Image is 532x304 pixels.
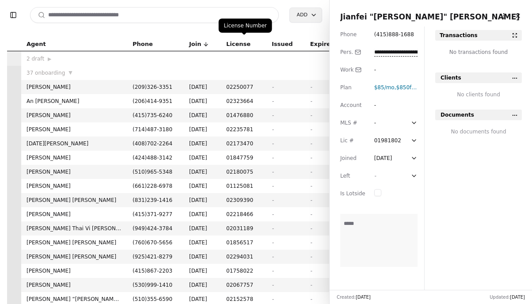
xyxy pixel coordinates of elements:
span: 02218466 [226,210,261,219]
div: Lic # [340,136,365,145]
span: 02250077 [226,83,261,91]
div: 01981802 [374,136,401,145]
span: [DATE] [189,266,216,275]
span: ( 925 ) 421 - 8279 [133,254,172,260]
span: - [310,225,312,232]
span: - [272,282,274,288]
span: [DATE] [189,295,216,304]
span: [PERSON_NAME] [27,83,122,91]
div: Pers. [340,48,365,57]
span: ( 949 ) 424 - 3784 [133,225,172,232]
span: Documents [441,110,474,119]
span: ( 831 ) 239 - 1416 [133,197,172,203]
span: 02031189 [226,224,261,233]
span: 02180075 [226,167,261,176]
span: [DATE][PERSON_NAME] [27,139,122,148]
span: ( 714 ) 487 - 3180 [133,126,172,133]
span: - [310,197,312,203]
span: - [310,239,312,246]
div: Phone [340,30,365,39]
span: - [272,183,274,189]
span: [DATE] [189,111,216,120]
span: [DATE] [189,196,216,205]
div: Left [340,171,365,180]
span: Clients [441,73,461,82]
span: - [310,296,312,302]
span: Jianfei "[PERSON_NAME]" [PERSON_NAME] [340,12,520,21]
span: Expires [310,39,334,49]
span: [PERSON_NAME] [27,182,122,190]
span: Agent [27,39,46,49]
div: License Number [219,19,272,33]
span: [DATE] [189,252,216,261]
span: 37 onboarding [27,68,65,77]
span: - [310,183,312,189]
div: [DATE] [374,154,392,163]
span: ( 760 ) 670 - 5656 [133,239,172,246]
div: - [374,118,390,127]
div: Work [340,65,365,74]
span: - [272,296,274,302]
span: 01847759 [226,153,261,162]
span: - [310,169,312,175]
div: Updated: [490,294,525,300]
span: - [310,282,312,288]
span: $850 fee [396,84,418,91]
div: MLS # [340,118,365,127]
span: - [272,141,274,147]
span: ( 510 ) 965 - 5348 [133,169,172,175]
span: - [272,112,274,118]
div: Transactions [440,31,478,40]
span: - [310,126,312,133]
div: - [374,101,390,110]
span: - [272,155,274,161]
span: 01758022 [226,266,261,275]
span: 02152578 [226,295,261,304]
span: [PERSON_NAME] [27,153,122,162]
span: [DATE] [189,153,216,162]
span: , [374,84,396,91]
span: ( 424 ) 488 - 3142 [133,155,172,161]
span: [PERSON_NAME] [27,266,122,275]
span: - [310,254,312,260]
div: 2 draft [27,54,122,63]
span: ( 415 ) 371 - 9277 [133,211,172,217]
span: - [272,268,274,274]
span: ( 661 ) 228 - 6978 [133,183,172,189]
span: ( 415 ) 867 - 2203 [133,268,172,274]
span: [DATE] [189,139,216,148]
span: An [PERSON_NAME] [27,97,122,106]
span: ▼ [68,69,72,77]
span: - [310,98,312,104]
span: ( 530 ) 999 - 1410 [133,282,172,288]
div: Account [340,101,365,110]
span: License [226,39,251,49]
span: 01125081 [226,182,261,190]
span: 01476880 [226,111,261,120]
span: [PERSON_NAME] [27,210,122,219]
span: ▶ [48,55,51,63]
div: No clients found [435,90,522,99]
span: [DATE] [189,224,216,233]
span: [PERSON_NAME] [27,125,122,134]
span: - [310,141,312,147]
span: Join [189,39,201,49]
span: [DATE] [189,97,216,106]
div: - [374,65,390,74]
span: $85 /mo [374,84,395,91]
span: [DATE] [189,125,216,134]
span: ( 415 ) 888 - 1688 [374,31,414,38]
span: Issued [272,39,293,49]
span: 02294031 [226,252,261,261]
span: - [272,84,274,90]
span: [PERSON_NAME] Thai Vi [PERSON_NAME] [27,224,122,233]
span: [PERSON_NAME] [PERSON_NAME] [27,252,122,261]
span: [PERSON_NAME] [27,167,122,176]
span: 02173470 [226,139,261,148]
div: No transactions found [435,48,522,62]
span: 01856517 [226,238,261,247]
span: - [272,169,274,175]
span: - [272,239,274,246]
span: ( 209 ) 326 - 3351 [133,84,172,90]
div: Created: [337,294,371,300]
